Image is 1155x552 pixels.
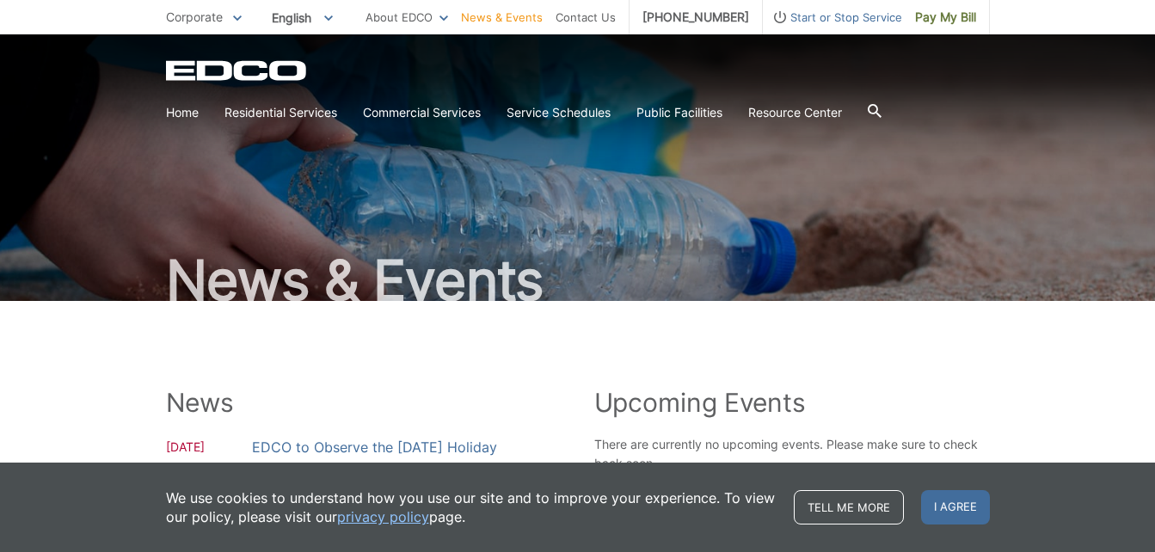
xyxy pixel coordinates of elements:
[594,435,990,473] p: There are currently no upcoming events. Please make sure to check back soon.
[337,507,429,526] a: privacy policy
[166,60,309,81] a: EDCD logo. Return to the homepage.
[366,8,448,27] a: About EDCO
[363,103,481,122] a: Commercial Services
[166,387,562,418] h2: News
[636,103,722,122] a: Public Facilities
[259,3,346,32] span: English
[166,488,777,526] p: We use cookies to understand how you use our site and to improve your experience. To view our pol...
[166,9,223,24] span: Corporate
[166,253,990,308] h1: News & Events
[921,490,990,524] span: I agree
[224,103,337,122] a: Residential Services
[594,387,990,418] h2: Upcoming Events
[556,8,616,27] a: Contact Us
[461,8,543,27] a: News & Events
[915,8,976,27] span: Pay My Bill
[166,103,199,122] a: Home
[794,490,904,524] a: Tell me more
[507,103,611,122] a: Service Schedules
[252,435,497,459] a: EDCO to Observe the [DATE] Holiday
[748,103,842,122] a: Resource Center
[166,438,252,459] span: [DATE]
